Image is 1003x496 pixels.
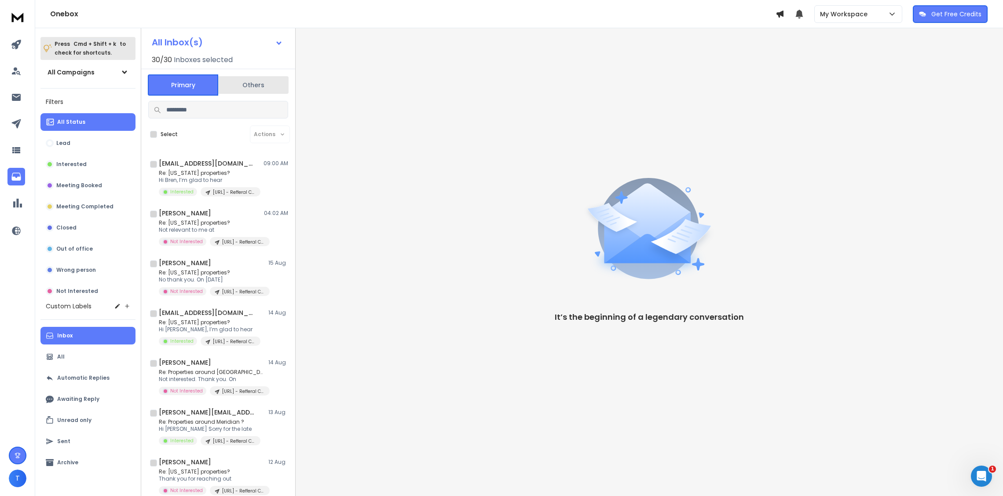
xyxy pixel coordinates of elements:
[820,10,871,19] p: My Workspace
[264,160,288,167] p: 09:00 AM
[152,55,172,65] span: 30 / 30
[159,276,264,283] p: No thank you. On [DATE]
[40,369,135,387] button: Automatic Replies
[40,134,135,152] button: Lead
[931,10,981,19] p: Get Free Credits
[159,475,264,482] p: Thank you for reaching out
[213,189,255,196] p: [URL] - Refferal Campaign [US_STATE] - Real Estate Brokers
[170,189,194,195] p: Interested
[57,118,85,126] p: All Status
[40,177,135,194] button: Meeting Booked
[40,433,135,450] button: Sent
[40,261,135,279] button: Wrong person
[159,358,211,367] h1: [PERSON_NAME]
[57,438,70,445] p: Sent
[40,155,135,173] button: Interested
[57,374,110,381] p: Automatic Replies
[9,470,26,487] button: T
[159,177,260,184] p: Hi Bren, I’m glad to hear
[40,454,135,471] button: Archive
[213,338,255,345] p: [URL] - Refferal Campaign [US_STATE] - Real Estate Brokers
[159,159,256,168] h1: [EMAIL_ADDRESS][DOMAIN_NAME] +1
[57,459,78,466] p: Archive
[56,288,98,295] p: Not Interested
[159,319,260,326] p: Re: [US_STATE] properties?
[40,240,135,258] button: Out of office
[222,388,264,395] p: [URL] - Refferal Campaign [US_STATE] - Real Estate Brokers
[971,466,992,487] iframe: Intercom live chat
[218,75,289,95] button: Others
[159,418,260,426] p: Re: Properties around Meridian ?
[268,309,288,316] p: 14 Aug
[56,267,96,274] p: Wrong person
[57,353,65,360] p: All
[9,9,26,25] img: logo
[170,437,194,444] p: Interested
[50,9,776,19] h1: Onebox
[40,282,135,300] button: Not Interested
[159,226,264,233] p: Not relevant to me at
[40,198,135,215] button: Meeting Completed
[159,209,211,218] h1: [PERSON_NAME]
[268,259,288,267] p: 15 Aug
[159,308,256,317] h1: [EMAIL_ADDRESS][DOMAIN_NAME]
[57,332,73,339] p: Inbox
[213,438,255,444] p: [URL] - Refferal Campaign [US_STATE] - Real Estate Brokers
[72,39,117,49] span: Cmd + Shift + k
[145,33,290,51] button: All Inbox(s)
[159,369,264,376] p: Re: Properties around [GEOGRAPHIC_DATA] ?
[56,140,70,147] p: Lead
[40,113,135,131] button: All Status
[55,40,126,57] p: Press to check for shortcuts.
[161,131,178,138] label: Select
[40,96,135,108] h3: Filters
[159,269,264,276] p: Re: [US_STATE] properties?
[40,348,135,366] button: All
[159,426,260,433] p: Hi [PERSON_NAME] Sorry for the late
[159,219,264,226] p: Re: [US_STATE] properties?
[159,408,256,417] h1: [PERSON_NAME][EMAIL_ADDRESS][PERSON_NAME][DOMAIN_NAME]
[913,5,988,23] button: Get Free Credits
[159,259,211,267] h1: [PERSON_NAME]
[56,203,113,210] p: Meeting Completed
[159,376,264,383] p: Not interested. Thank you. On
[159,170,260,177] p: Re: [US_STATE] properties?
[152,38,203,47] h1: All Inbox(s)
[48,68,95,77] h1: All Campaigns
[56,161,87,168] p: Interested
[989,466,996,473] span: 1
[57,396,99,403] p: Awaiting Reply
[56,224,77,231] p: Closed
[56,182,102,189] p: Meeting Booked
[222,488,264,494] p: [URL] - Refferal Campaign [US_STATE] - Real Estate Brokers
[159,458,211,466] h1: [PERSON_NAME]
[174,55,233,65] h3: Inboxes selected
[264,210,288,217] p: 04:02 AM
[555,311,744,323] p: It’s the beginning of a legendary conversation
[57,417,92,424] p: Unread only
[268,409,288,416] p: 13 Aug
[170,487,203,494] p: Not Interested
[40,327,135,344] button: Inbox
[40,219,135,237] button: Closed
[170,338,194,344] p: Interested
[170,388,203,394] p: Not Interested
[222,239,264,245] p: [URL] - Refferal Campaign [US_STATE] - Real Estate Brokers
[40,63,135,81] button: All Campaigns
[159,468,264,475] p: Re: [US_STATE] properties?
[148,74,218,96] button: Primary
[46,302,92,311] h3: Custom Labels
[222,289,264,295] p: [URL] - Refferal Campaign [US_STATE] - Real Estate Brokers
[268,359,288,366] p: 14 Aug
[268,459,288,466] p: 12 Aug
[170,238,203,245] p: Not Interested
[170,288,203,295] p: Not Interested
[56,245,93,252] p: Out of office
[40,390,135,408] button: Awaiting Reply
[159,326,260,333] p: Hi [PERSON_NAME], I’m glad to hear
[40,411,135,429] button: Unread only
